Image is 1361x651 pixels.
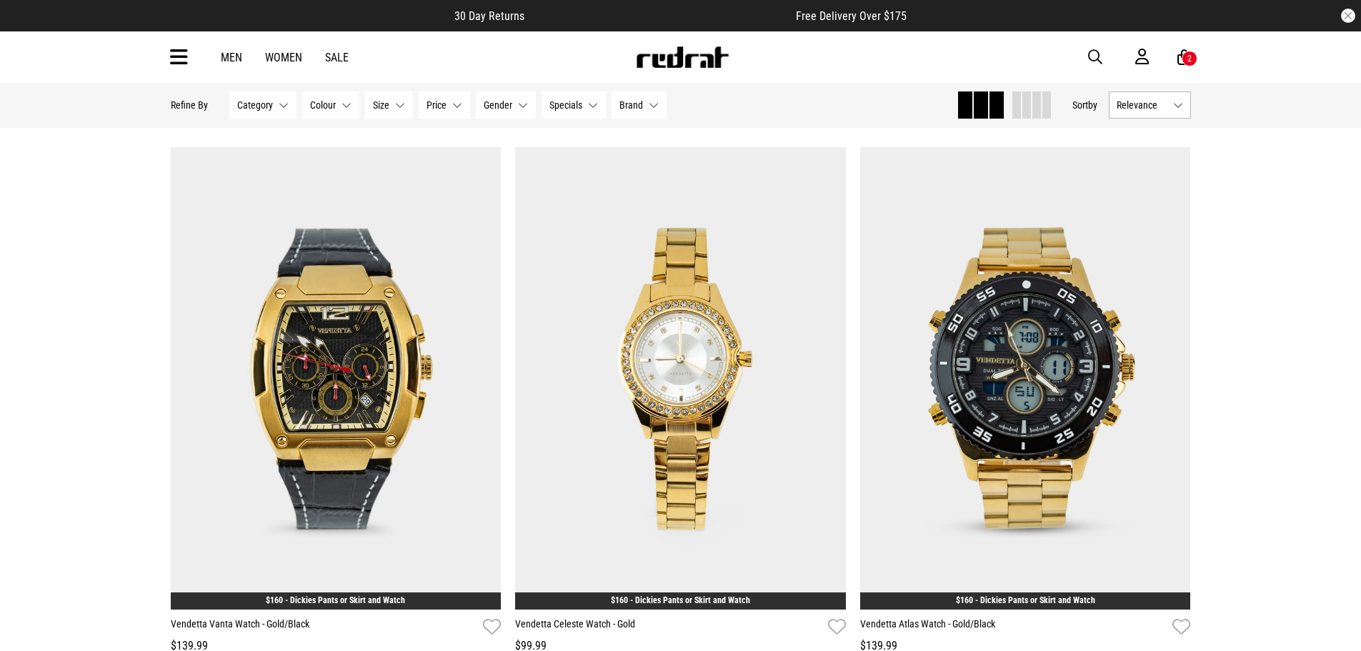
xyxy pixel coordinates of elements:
[365,91,413,119] button: Size
[1109,91,1191,119] button: Relevance
[1088,99,1097,111] span: by
[1117,99,1167,111] span: Relevance
[484,99,512,111] span: Gender
[302,91,359,119] button: Colour
[265,51,302,64] a: Women
[635,46,729,68] img: Redrat logo
[515,147,846,610] img: Vendetta Celeste Watch - Gold in Gold
[171,617,478,637] a: Vendetta Vanta Watch - Gold/Black
[229,91,296,119] button: Category
[454,9,524,23] span: 30 Day Returns
[619,99,643,111] span: Brand
[515,617,822,637] a: Vendetta Celeste Watch - Gold
[221,51,242,64] a: Men
[171,99,208,111] p: Refine By
[860,617,1167,637] a: Vendetta Atlas Watch - Gold/Black
[266,595,405,605] a: $160 - Dickies Pants or Skirt and Watch
[612,91,667,119] button: Brand
[549,99,582,111] span: Specials
[310,99,336,111] span: Colour
[956,595,1095,605] a: $160 - Dickies Pants or Skirt and Watch
[325,51,349,64] a: Sale
[419,91,470,119] button: Price
[860,147,1191,610] img: Vendetta Atlas Watch - Gold/black in Multi
[427,99,447,111] span: Price
[1187,54,1192,64] div: 2
[1177,50,1191,65] a: 2
[553,9,767,23] iframe: Customer reviews powered by Trustpilot
[476,91,536,119] button: Gender
[1072,96,1097,114] button: Sortby
[373,99,389,111] span: Size
[237,99,273,111] span: Category
[542,91,606,119] button: Specials
[796,9,907,23] span: Free Delivery Over $175
[171,147,502,610] img: Vendetta Vanta Watch - Gold/black in Multi
[611,595,750,605] a: $160 - Dickies Pants or Skirt and Watch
